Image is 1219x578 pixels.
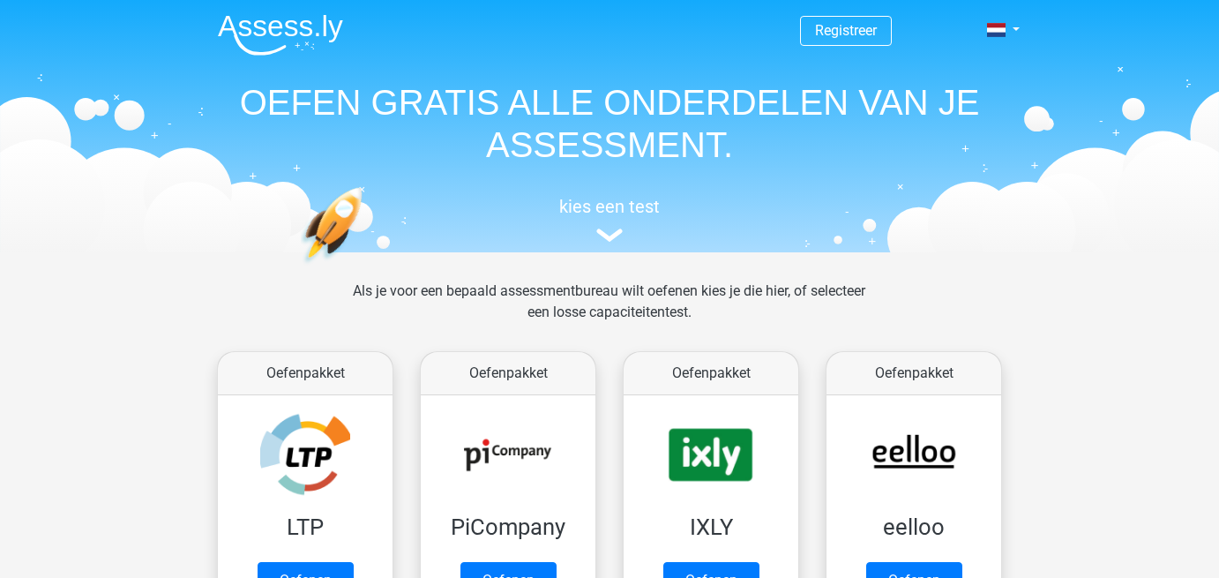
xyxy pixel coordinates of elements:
img: Assessly [218,14,343,56]
a: kies een test [204,196,1015,243]
img: assessment [596,229,623,242]
div: Als je voor een bepaald assessmentbureau wilt oefenen kies je die hier, of selecteer een losse ca... [339,281,879,344]
a: Registreer [815,22,877,39]
h1: OEFEN GRATIS ALLE ONDERDELEN VAN JE ASSESSMENT. [204,81,1015,166]
img: oefenen [301,187,430,347]
h5: kies een test [204,196,1015,217]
